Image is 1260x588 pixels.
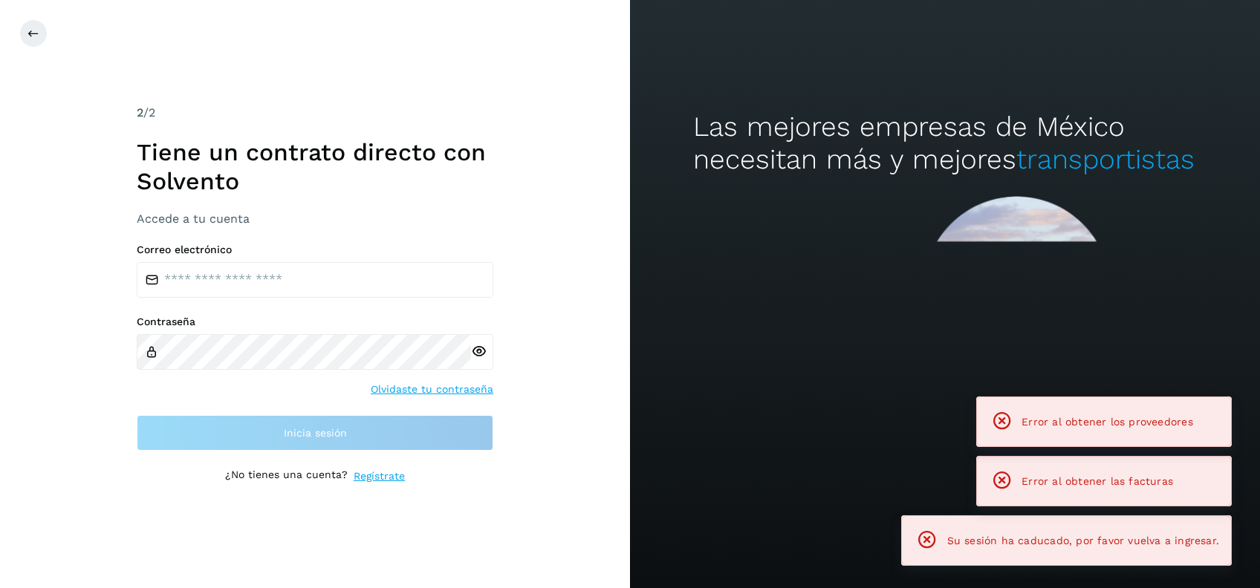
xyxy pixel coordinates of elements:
div: /2 [137,104,493,122]
h1: Tiene un contrato directo con Solvento [137,138,493,195]
label: Contraseña [137,316,493,328]
label: Correo electrónico [137,244,493,256]
span: Inicia sesión [284,428,347,438]
span: 2 [137,105,143,120]
span: transportistas [1016,143,1195,175]
span: Error al obtener los proveedores [1022,416,1193,428]
a: Olvidaste tu contraseña [371,382,493,397]
span: Su sesión ha caducado, por favor vuelva a ingresar. [947,535,1219,546]
h3: Accede a tu cuenta [137,212,493,226]
span: Error al obtener las facturas [1022,475,1173,487]
p: ¿No tienes una cuenta? [225,468,348,484]
button: Inicia sesión [137,415,493,451]
h2: Las mejores empresas de México necesitan más y mejores [693,111,1197,177]
a: Regístrate [354,468,405,484]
